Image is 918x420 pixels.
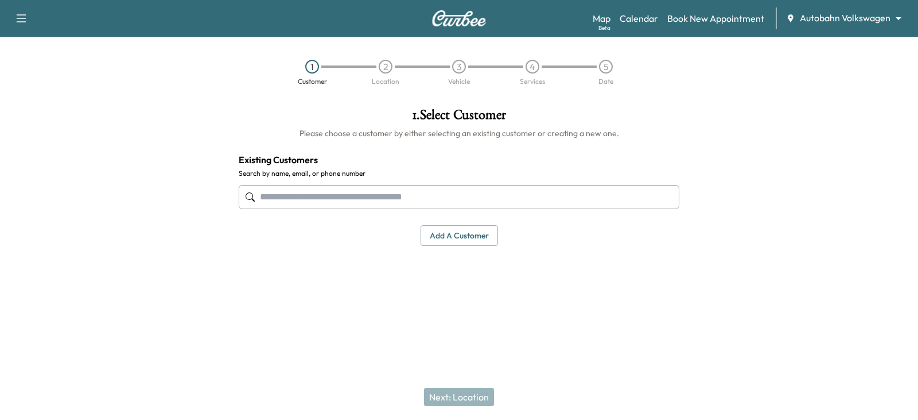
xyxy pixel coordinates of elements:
[593,11,610,25] a: MapBeta
[239,108,679,128] h1: 1 . Select Customer
[379,60,392,74] div: 2
[298,78,327,85] div: Customer
[599,60,613,74] div: 5
[239,169,679,178] label: Search by name, email, or phone number
[305,60,319,74] div: 1
[526,60,539,74] div: 4
[372,78,399,85] div: Location
[448,78,470,85] div: Vehicle
[520,78,545,85] div: Services
[598,78,613,85] div: Date
[620,11,658,25] a: Calendar
[800,11,890,25] span: Autobahn Volkswagen
[598,24,610,32] div: Beta
[452,60,466,74] div: 3
[667,11,764,25] a: Book New Appointment
[421,225,498,246] button: Add a customer
[239,153,679,167] h4: Existing Customers
[239,128,679,139] h6: Please choose a customer by either selecting an existing customer or creating a new one.
[431,10,487,26] img: Curbee Logo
